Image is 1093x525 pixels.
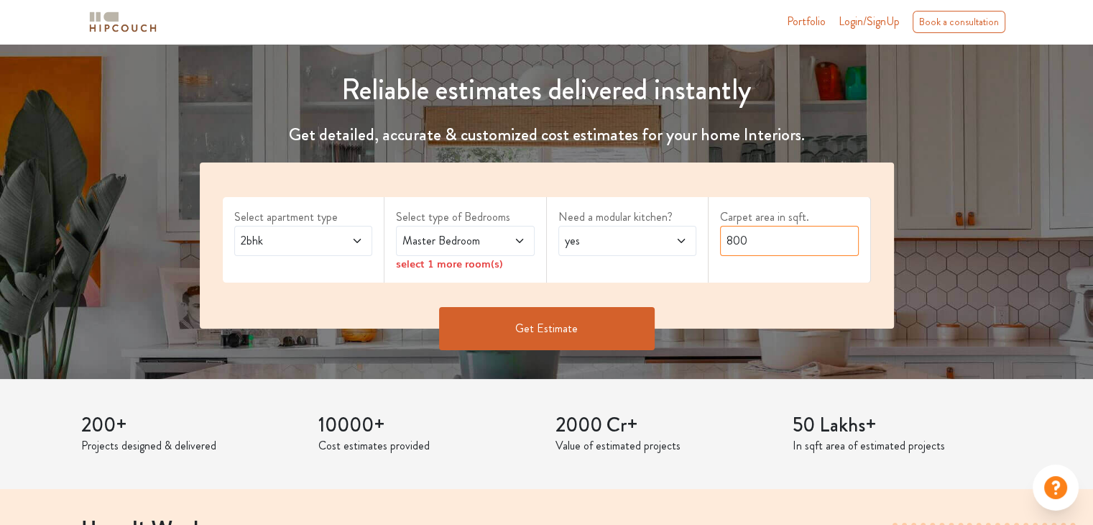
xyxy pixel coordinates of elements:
[87,9,159,35] img: logo-horizontal.svg
[396,256,535,271] div: select 1 more room(s)
[234,209,373,226] label: Select apartment type
[787,13,826,30] a: Portfolio
[318,437,538,455] p: Cost estimates provided
[839,13,900,29] span: Login/SignUp
[87,6,159,38] span: logo-horizontal.svg
[558,209,697,226] label: Need a modular kitchen?
[396,209,535,226] label: Select type of Bedrooms
[793,414,1013,438] h3: 50 Lakhs+
[81,437,301,455] p: Projects designed & delivered
[720,226,859,256] input: Enter area sqft
[562,232,656,250] span: yes
[318,414,538,438] h3: 10000+
[793,437,1013,455] p: In sqft area of estimated projects
[555,437,775,455] p: Value of estimated projects
[720,209,859,226] label: Carpet area in sqft.
[913,11,1005,33] div: Book a consultation
[238,232,332,250] span: 2bhk
[400,232,494,250] span: Master Bedroom
[81,414,301,438] h3: 200+
[555,414,775,438] h3: 2000 Cr+
[191,73,903,107] h1: Reliable estimates delivered instantly
[191,124,903,145] h4: Get detailed, accurate & customized cost estimates for your home Interiors.
[439,307,655,350] button: Get Estimate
